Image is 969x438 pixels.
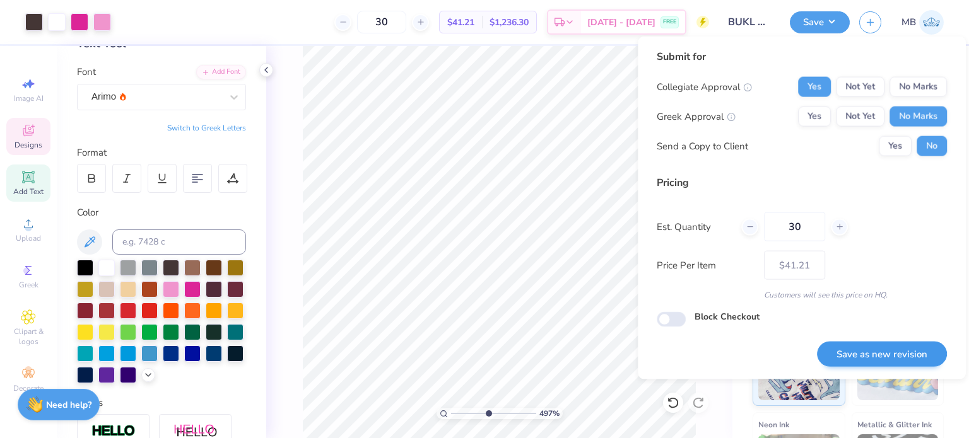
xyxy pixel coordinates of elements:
div: Customers will see this price on HQ. [657,289,947,301]
span: Add Text [13,187,44,197]
input: – – [357,11,406,33]
span: [DATE] - [DATE] [587,16,655,29]
img: Marianne Bagtang [919,10,944,35]
div: Add Font [196,65,246,79]
button: Yes [879,136,912,156]
button: No Marks [890,77,947,97]
span: FREE [663,18,676,26]
label: Block Checkout [695,310,760,323]
span: Upload [16,233,41,243]
button: Save [790,11,850,33]
span: Designs [15,140,42,150]
input: Untitled Design [719,9,780,35]
span: Decorate [13,383,44,393]
a: MB [901,10,944,35]
div: Format [77,146,247,160]
input: e.g. 7428 c [112,229,246,255]
div: Collegiate Approval [657,79,752,94]
span: MB [901,15,916,30]
label: Font [77,65,96,79]
input: – – [764,212,825,241]
div: Send a Copy to Client [657,139,748,153]
span: $41.21 [447,16,474,29]
button: Yes [798,77,831,97]
label: Price Per Item [657,258,755,272]
div: Greek Approval [657,109,736,124]
span: Metallic & Glitter Ink [857,418,932,431]
span: Image AI [14,93,44,103]
div: Submit for [657,49,947,64]
button: Save as new revision [817,341,947,367]
button: Not Yet [836,77,884,97]
div: Pricing [657,175,947,190]
button: No Marks [890,107,947,127]
span: $1,236.30 [490,16,529,29]
button: Switch to Greek Letters [167,123,246,133]
div: Color [77,205,246,220]
strong: Need help? [46,399,91,411]
span: Neon Ink [758,418,789,431]
button: No [917,136,947,156]
span: Greek [19,280,38,290]
span: 497 % [539,408,560,419]
div: Styles [77,396,246,410]
button: Not Yet [836,107,884,127]
span: Clipart & logos [6,326,50,347]
label: Est. Quantity [657,219,732,234]
button: Yes [798,107,831,127]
